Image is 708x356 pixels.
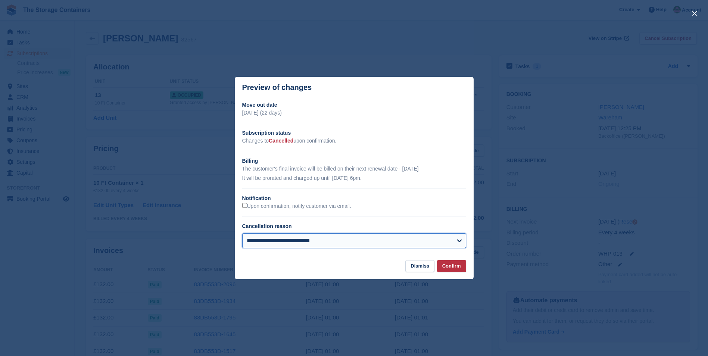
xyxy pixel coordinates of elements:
[242,203,247,208] input: Upon confirmation, notify customer via email.
[242,101,466,109] h2: Move out date
[437,260,466,272] button: Confirm
[242,157,466,165] h2: Billing
[242,165,466,173] p: The customer's final invoice will be billed on their next renewal date - [DATE]
[269,138,293,144] span: Cancelled
[242,137,466,145] p: Changes to upon confirmation.
[242,194,466,202] h2: Notification
[242,109,466,117] p: [DATE] (22 days)
[242,83,312,92] p: Preview of changes
[405,260,434,272] button: Dismiss
[242,129,466,137] h2: Subscription status
[242,203,351,210] label: Upon confirmation, notify customer via email.
[689,7,701,19] button: close
[242,174,466,182] p: It will be prorated and charged up until [DATE] 6pm.
[242,223,292,229] label: Cancellation reason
